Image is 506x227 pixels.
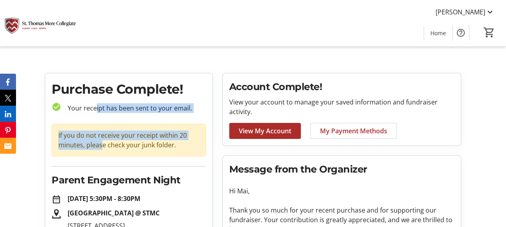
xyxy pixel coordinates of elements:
[229,97,454,117] p: View your account to manage your saved information and fundraiser activity.
[310,123,397,139] a: My Payment Methods
[229,162,454,177] h2: Message from the Organizer
[229,123,301,139] a: View My Account
[424,26,452,40] a: Home
[320,126,387,136] span: My Payment Methods
[52,195,61,204] mat-icon: date_range
[430,29,446,37] span: Home
[436,7,485,17] span: [PERSON_NAME]
[52,102,61,112] mat-icon: check_circle
[61,103,206,113] p: Your receipt has been sent to your email.
[453,25,469,41] button: Help
[5,3,76,43] img: St. Thomas More Collegiate #2's Logo
[68,209,160,217] strong: [GEOGRAPHIC_DATA] @ STMC
[52,173,206,187] h2: Parent Engagement Night
[229,186,454,196] p: Hi Mai,
[52,124,206,157] div: If you do not receive your receipt within 20 minutes, please check your junk folder.
[68,194,140,203] strong: [DATE] 5:30PM - 8:30PM
[429,6,501,18] button: [PERSON_NAME]
[52,80,206,99] h1: Purchase Complete!
[239,126,291,136] span: View My Account
[229,80,454,94] h2: Account Complete!
[482,25,496,40] button: Cart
